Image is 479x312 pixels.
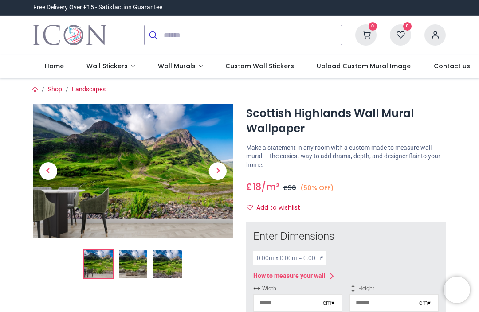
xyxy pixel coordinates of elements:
[33,124,63,218] a: Previous
[288,183,296,192] span: 36
[247,204,253,211] i: Add to wishlist
[323,299,334,308] div: cm ▾
[39,162,57,180] span: Previous
[434,62,470,70] span: Contact us
[252,180,261,193] span: 18
[253,272,326,281] div: How to measure your wall
[146,55,214,78] a: Wall Murals
[444,277,470,303] iframe: Brevo live chat
[246,200,308,215] button: Add to wishlistAdd to wishlist
[225,62,294,70] span: Custom Wall Stickers
[84,250,113,278] img: Scottish Highlands Wall Mural Wallpaper
[253,285,342,292] span: Width
[48,86,62,93] a: Shop
[75,55,146,78] a: Wall Stickers
[209,162,227,180] span: Next
[45,62,64,70] span: Home
[317,62,411,70] span: Upload Custom Mural Image
[86,62,128,70] span: Wall Stickers
[283,183,296,192] span: £
[203,124,233,218] a: Next
[145,25,164,45] button: Submit
[72,86,106,93] a: Landscapes
[246,144,446,170] p: Make a statement in any room with a custom made to measure wall mural — the easiest way to add dr...
[33,23,106,47] img: Icon Wall Stickers
[369,22,377,31] sup: 0
[349,285,439,292] span: Height
[419,299,431,308] div: cm ▾
[246,106,446,136] h1: Scottish Highlands Wall Mural Wallpaper
[259,3,446,12] iframe: Customer reviews powered by Trustpilot
[403,22,412,31] sup: 0
[355,31,377,38] a: 0
[390,31,411,38] a: 0
[158,62,196,70] span: Wall Murals
[33,104,233,238] img: Scottish Highlands Wall Mural Wallpaper
[246,180,261,193] span: £
[261,180,279,193] span: /m²
[253,251,326,265] div: 0.00 m x 0.00 m = 0.00 m²
[33,3,162,12] div: Free Delivery Over £15 - Satisfaction Guarantee
[253,229,439,244] div: Enter Dimensions
[300,183,334,192] small: (50% OFF)
[153,250,182,278] img: WS-47606-03
[119,250,147,278] img: WS-47606-02
[33,23,106,47] a: Logo of Icon Wall Stickers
